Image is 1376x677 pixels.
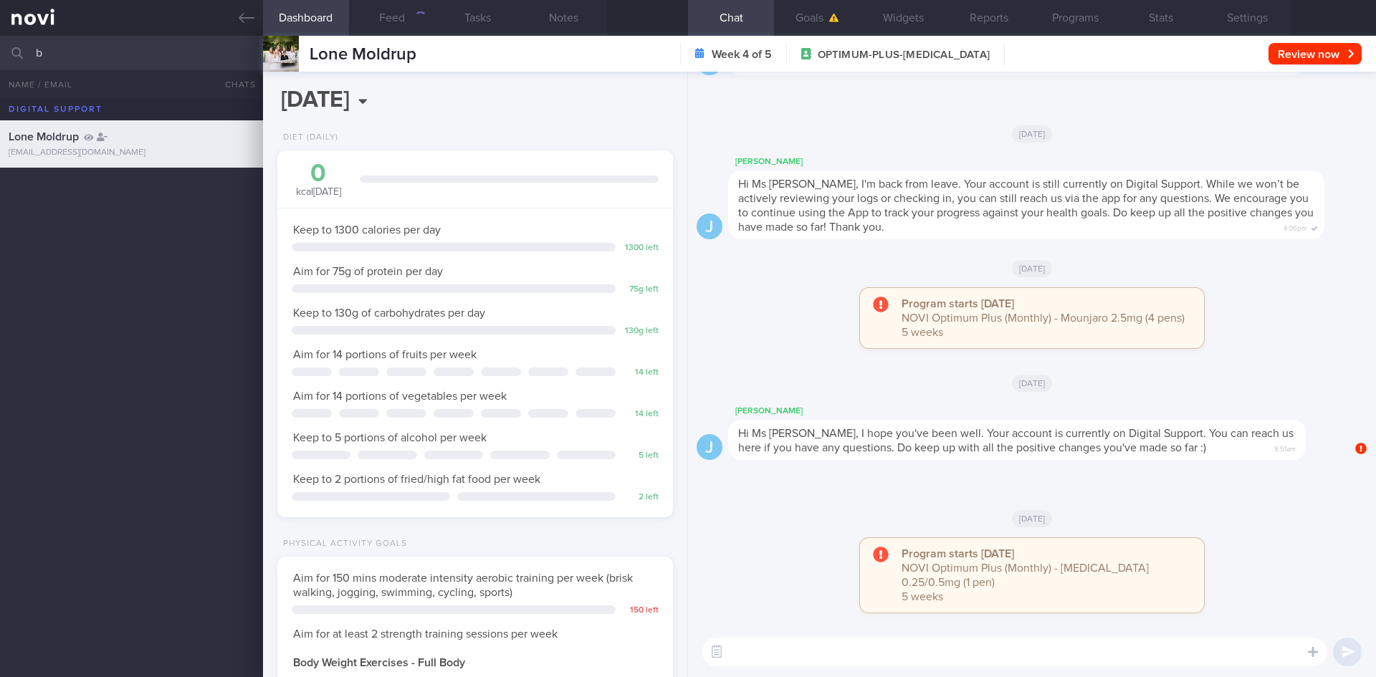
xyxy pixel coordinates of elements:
[206,70,263,99] button: Chats
[623,368,659,378] div: 14 left
[277,539,407,549] div: Physical Activity Goals
[293,307,485,319] span: Keep to 130g of carbohydrates per day
[293,432,487,443] span: Keep to 5 portions of alcohol per week
[9,148,254,158] div: [EMAIL_ADDRESS][DOMAIN_NAME]
[293,572,633,598] span: Aim for 150 mins moderate intensity aerobic training per week (brisk walking, jogging, swimming, ...
[902,327,943,338] span: 5 weeks
[728,153,1367,171] div: [PERSON_NAME]
[1012,510,1053,527] span: [DATE]
[712,47,772,62] strong: Week 4 of 5
[293,657,465,668] strong: Body Weight Exercises - Full Body
[1274,441,1296,454] span: 8:51am
[697,213,722,240] div: J
[293,349,477,360] span: Aim for 14 portions of fruits per week
[1012,375,1053,392] span: [DATE]
[623,243,659,254] div: 1300 left
[623,492,659,503] div: 2 left
[293,266,443,277] span: Aim for 75g of protein per day
[902,562,1149,588] span: NOVI Optimum Plus (Monthly) - [MEDICAL_DATA] 0.25/0.5mg (1 pen)
[738,178,1314,233] span: Hi Ms [PERSON_NAME], I'm back from leave. Your account is still currently on Digital Support. Whi...
[1268,43,1362,64] button: Review now
[293,224,441,236] span: Keep to 1300 calories per day
[728,403,1349,420] div: [PERSON_NAME]
[293,628,558,640] span: Aim for at least 2 strength training sessions per week
[623,451,659,461] div: 5 left
[277,133,338,143] div: Diet (Daily)
[623,326,659,337] div: 130 g left
[738,428,1294,453] span: Hi Ms [PERSON_NAME], I hope you've been well. Your account is currently on Digital Support. You c...
[292,161,345,199] div: kcal [DATE]
[902,312,1185,324] span: NOVI Optimum Plus (Monthly) - Mounjaro 2.5mg (4 pens)
[902,298,1014,309] strong: Program starts [DATE]
[9,131,79,143] span: Lone Moldrup
[1012,260,1053,277] span: [DATE]
[292,161,345,186] div: 0
[1284,220,1307,234] span: 4:06pm
[623,605,659,616] div: 150 left
[697,434,722,461] div: J
[623,284,659,295] div: 75 g left
[293,390,507,402] span: Aim for 14 portions of vegetables per week
[293,474,540,485] span: Keep to 2 portions of fried/high fat food per week
[902,591,943,602] span: 5 weeks
[310,46,416,63] span: Lone Moldrup
[1012,125,1053,143] span: [DATE]
[902,548,1014,560] strong: Program starts [DATE]
[818,48,990,62] span: OPTIMUM-PLUS-[MEDICAL_DATA]
[623,409,659,420] div: 14 left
